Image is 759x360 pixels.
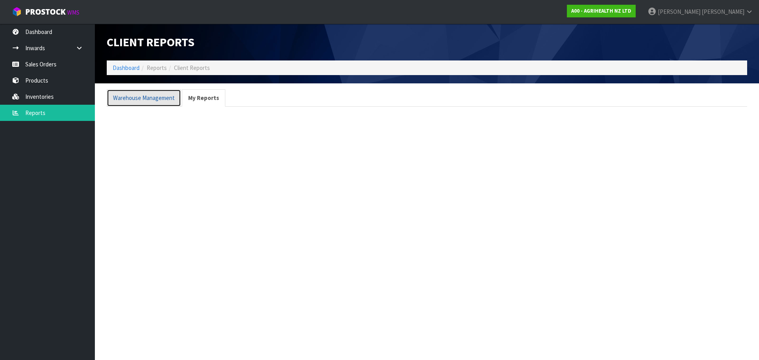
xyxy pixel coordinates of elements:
small: WMS [67,9,79,16]
span: Client Reports [174,64,210,72]
img: cube-alt.png [12,7,22,17]
strong: A00 - AGRIHEALTH NZ LTD [571,8,631,14]
span: Reports [147,64,167,72]
span: [PERSON_NAME] [658,8,700,15]
span: ProStock [25,7,66,17]
span: Client Reports [107,34,194,49]
a: My Reports [182,89,225,106]
a: Warehouse Management [107,89,181,106]
span: [PERSON_NAME] [702,8,744,15]
a: Dashboard [113,64,140,72]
